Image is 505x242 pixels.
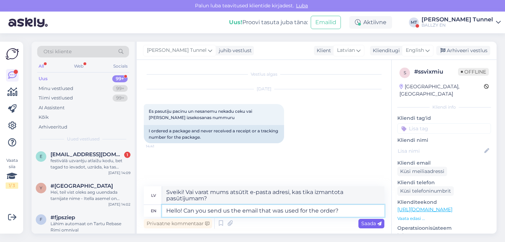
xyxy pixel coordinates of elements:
[397,186,454,196] div: Küsi telefoninumbrit
[37,62,45,71] div: All
[50,189,130,202] div: Hei, teil vist oleks aeg uuendada tarnijate nime - Itella asemel on [PERSON_NAME] SmartPosti :)
[349,16,392,29] div: Aktiivne
[406,47,424,54] span: English
[314,47,331,54] div: Klient
[311,16,341,29] button: Emailid
[151,189,156,201] div: lv
[39,114,49,121] div: Kõik
[458,68,489,76] span: Offline
[414,68,458,76] div: # ssvixmiu
[361,220,382,227] span: Saada
[229,19,242,26] b: Uus!
[422,17,501,28] a: [PERSON_NAME] TunnelBALLZY EN
[397,115,491,122] p: Kliendi tag'id
[216,47,252,54] div: juhib vestlust
[124,152,130,158] div: 1
[73,62,85,71] div: Web
[43,48,72,55] span: Otsi kliente
[398,147,483,155] input: Lisa nimi
[147,47,207,54] span: [PERSON_NAME] Tunnel
[404,70,406,75] span: s
[50,183,113,189] span: #yyhpurwg
[397,123,491,134] input: Lisa tag
[50,221,130,233] div: Lähim automaat on Tartu Rebase Rimi omnival
[39,104,65,111] div: AI Assistent
[144,219,212,228] div: Privaatne kommentaar
[50,214,75,221] span: #fjpsziep
[337,47,355,54] span: Latvian
[39,124,67,131] div: Arhiveeritud
[40,154,42,159] span: e
[113,95,128,102] div: 99+
[162,186,384,205] textarea: Sveiki! Vai varat mums atsūtīt e-pasta adresi, kas tika izmantota pasūtījumam?
[422,22,493,28] div: BALLZY EN
[146,144,172,149] span: 14:41
[39,95,73,102] div: Tiimi vestlused
[39,75,48,82] div: Uus
[6,47,19,61] img: Askly Logo
[294,2,310,9] span: Luba
[397,104,491,110] div: Kliendi info
[397,167,447,176] div: Küsi meiliaadressi
[151,205,156,217] div: en
[162,205,384,217] textarea: Hello! Can you send us the email that was used for the order?
[397,206,452,213] a: [URL][DOMAIN_NAME]
[144,71,384,77] div: Vestlus algas
[397,159,491,167] p: Kliendi email
[397,224,491,232] p: Operatsioonisüsteem
[110,233,130,238] div: [DATE] 9:44
[67,136,100,142] span: Uued vestlused
[144,86,384,92] div: [DATE]
[50,158,130,170] div: festivālā uzvarēju atlaižu kodu, bet tagad to ievadot, uzrāda, ka tas neeksistē
[229,18,308,27] div: Proovi tasuta juba täna:
[436,46,490,55] div: Arhiveeri vestlus
[397,215,491,222] p: Vaata edasi ...
[422,17,493,22] div: [PERSON_NAME] Tunnel
[40,185,42,191] span: y
[399,83,484,98] div: [GEOGRAPHIC_DATA], [GEOGRAPHIC_DATA]
[112,62,129,71] div: Socials
[6,182,18,189] div: 1 / 3
[144,125,284,143] div: I ordered a package and never received a receipt or a tracking number for the package.
[6,157,18,189] div: Vaata siia
[112,75,128,82] div: 99+
[39,85,73,92] div: Minu vestlused
[149,109,253,120] span: Es pasutiju pacinu un nesanemu nekadu ceku vai [PERSON_NAME] izsekosanas nummuru
[397,137,491,144] p: Kliendi nimi
[397,232,491,239] p: iPhone OS 18.6.1
[40,217,42,222] span: f
[50,151,123,158] span: edvards.struza@gmail.com
[397,199,491,206] p: Klienditeekond
[108,202,130,207] div: [DATE] 14:02
[108,170,130,175] div: [DATE] 14:09
[397,179,491,186] p: Kliendi telefon
[370,47,400,54] div: Klienditugi
[113,85,128,92] div: 99+
[409,18,419,27] div: MT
